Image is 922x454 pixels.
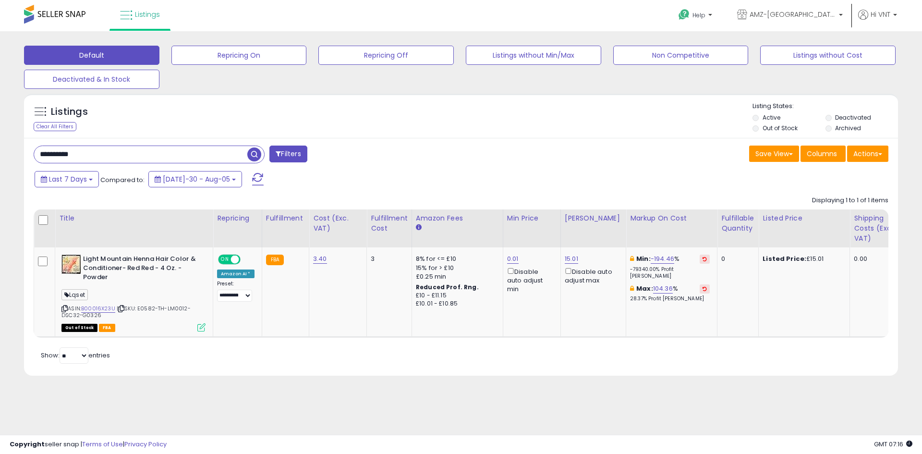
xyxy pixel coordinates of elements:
[752,102,898,111] p: Listing States:
[217,213,258,223] div: Repricing
[854,255,900,263] div: 0.00
[269,146,307,162] button: Filters
[630,213,713,223] div: Markup on Cost
[630,295,710,302] p: 28.37% Profit [PERSON_NAME]
[416,213,499,223] div: Amazon Fees
[763,254,806,263] b: Listed Price:
[651,254,674,264] a: -194.46
[763,113,780,122] label: Active
[49,174,87,184] span: Last 7 Days
[416,283,479,291] b: Reduced Prof. Rng.
[135,10,160,19] span: Listings
[847,146,888,162] button: Actions
[416,292,496,300] div: £10 - £11.15
[148,171,242,187] button: [DATE]-30 - Aug-05
[313,254,327,264] a: 3.40
[416,255,496,263] div: 8% for <= £10
[692,11,705,19] span: Help
[812,196,888,205] div: Displaying 1 to 1 of 1 items
[749,146,799,162] button: Save View
[371,213,408,233] div: Fulfillment Cost
[99,324,115,332] span: FBA
[507,213,557,223] div: Min Price
[565,266,619,285] div: Disable auto adjust max
[678,9,690,21] i: Get Help
[721,255,751,263] div: 0
[630,284,710,302] div: %
[24,46,159,65] button: Default
[636,284,653,293] b: Max:
[61,324,97,332] span: All listings that are currently out of stock and unavailable for purchase on Amazon
[750,10,836,19] span: AMZ-[GEOGRAPHIC_DATA]
[35,171,99,187] button: Last 7 Days
[34,122,76,131] div: Clear All Filters
[763,124,798,132] label: Out of Stock
[466,46,601,65] button: Listings without Min/Max
[24,70,159,89] button: Deactivated & In Stock
[313,213,363,233] div: Cost (Exc. VAT)
[61,289,88,300] span: Lqset
[807,149,837,159] span: Columns
[266,255,284,265] small: FBA
[416,264,496,272] div: 15% for > £10
[763,213,846,223] div: Listed Price
[41,351,110,360] span: Show: entries
[858,10,897,31] a: Hi VNT
[565,254,578,264] a: 15.01
[100,175,145,184] span: Compared to:
[416,272,496,281] div: £0.25 min
[671,1,722,31] a: Help
[507,254,519,264] a: 0.01
[371,255,404,263] div: 3
[636,254,651,263] b: Min:
[613,46,749,65] button: Non Competitive
[219,256,231,264] span: ON
[171,46,307,65] button: Repricing On
[51,105,88,119] h5: Listings
[83,255,200,284] b: Light Mountain Henna Hair Color & Conditioner- Red Red - 4 Oz. - Powder
[416,300,496,308] div: £10.01 - £10.85
[59,213,209,223] div: Title
[854,213,903,244] div: Shipping Costs (Exc. VAT)
[507,266,553,294] div: Disable auto adjust min
[81,305,115,313] a: B00016X23U
[416,223,422,232] small: Amazon Fees.
[871,10,890,19] span: Hi VNT
[630,266,710,280] p: -79340.00% Profit [PERSON_NAME]
[835,124,861,132] label: Archived
[61,305,191,319] span: | SKU: E0582-TH-LM0012-DSC32-G0326
[630,255,710,279] div: %
[763,255,842,263] div: £15.01
[835,113,871,122] label: Deactivated
[217,270,255,278] div: Amazon AI *
[626,209,717,247] th: The percentage added to the cost of goods (COGS) that forms the calculator for Min & Max prices.
[239,256,255,264] span: OFF
[318,46,454,65] button: Repricing Off
[217,281,255,302] div: Preset:
[801,146,846,162] button: Columns
[61,255,81,274] img: 61KU7EPi5ML._SL40_.jpg
[266,213,305,223] div: Fulfillment
[163,174,230,184] span: [DATE]-30 - Aug-05
[653,284,673,294] a: 104.36
[760,46,896,65] button: Listings without Cost
[565,213,622,223] div: [PERSON_NAME]
[61,255,206,331] div: ASIN:
[721,213,754,233] div: Fulfillable Quantity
